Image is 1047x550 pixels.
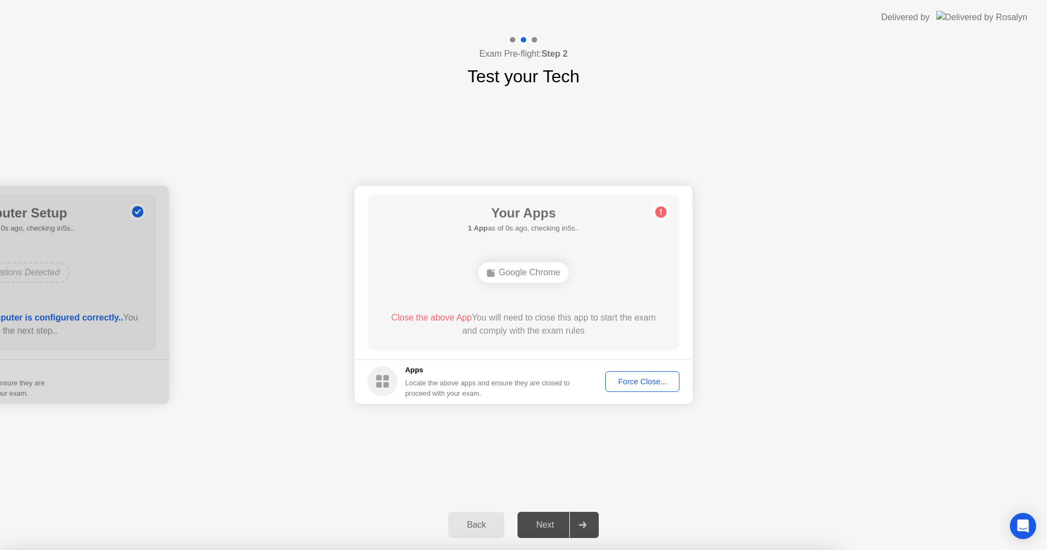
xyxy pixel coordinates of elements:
div: Delivered by [881,11,930,24]
b: Step 2 [541,49,568,58]
div: You will need to close this app to start the exam and comply with the exam rules [383,311,664,337]
div: Google Chrome [478,262,569,283]
h1: Your Apps [468,203,579,223]
h5: as of 0s ago, checking in5s.. [468,223,579,234]
b: 1 App [468,224,488,232]
div: Force Close... [609,377,676,386]
div: Next [521,520,569,530]
h5: Apps [405,365,570,376]
div: Back [452,520,501,530]
h4: Exam Pre-flight: [479,47,568,61]
img: Delivered by Rosalyn [936,11,1027,23]
div: Locate the above apps and ensure they are closed to proceed with your exam. [405,378,570,398]
span: Close the above App [391,313,472,322]
div: Open Intercom Messenger [1010,513,1036,539]
h1: Test your Tech [467,63,580,89]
